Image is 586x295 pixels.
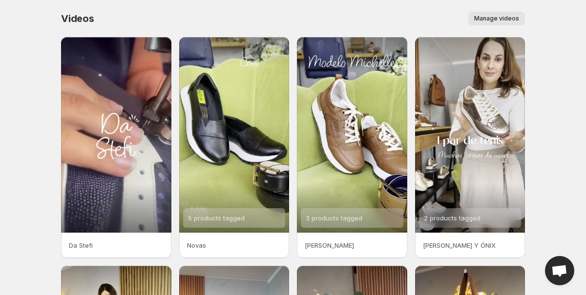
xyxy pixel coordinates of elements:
[61,13,94,24] span: Videos
[423,240,518,250] p: [PERSON_NAME] Y ÓNIX
[305,240,399,250] p: [PERSON_NAME]
[306,214,362,222] span: 3 products tagged
[69,240,164,250] p: Da Stefi
[474,15,519,22] span: Manage videos
[187,240,282,250] p: Novas
[545,256,574,285] div: Open chat
[424,214,481,222] span: 2 products tagged
[188,214,245,222] span: 5 products tagged
[468,12,525,25] button: Manage videos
